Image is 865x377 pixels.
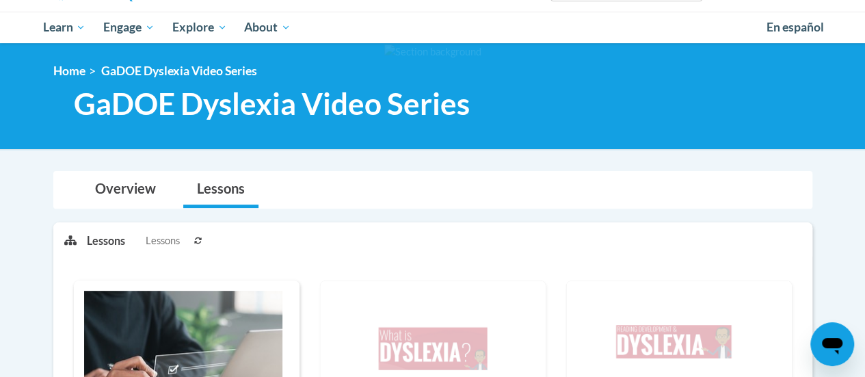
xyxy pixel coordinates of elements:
[103,19,155,36] span: Engage
[34,12,95,43] a: Learn
[183,172,258,208] a: Lessons
[384,44,481,60] img: Section background
[94,12,163,43] a: Engage
[101,64,257,78] span: GaDOE Dyslexia Video Series
[74,86,470,122] span: GaDOE Dyslexia Video Series
[758,13,833,42] a: En español
[163,12,236,43] a: Explore
[235,12,300,43] a: About
[146,233,180,248] span: Lessons
[87,233,125,248] p: Lessons
[42,19,85,36] span: Learn
[767,20,824,34] span: En español
[172,19,227,36] span: Explore
[244,19,291,36] span: About
[810,322,854,366] iframe: Button to launch messaging window
[33,12,833,43] div: Main menu
[81,172,170,208] a: Overview
[53,64,85,78] a: Home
